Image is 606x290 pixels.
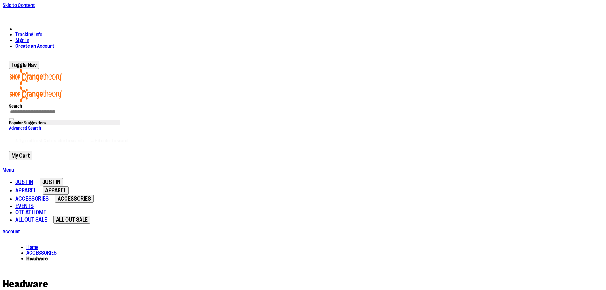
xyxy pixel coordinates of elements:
span: ACCESSORIES [15,195,49,202]
p: FREE Shipping, orders over $150. [261,8,345,14]
span: APPAREL [45,187,66,194]
div: Popular Suggestions [9,120,120,125]
span: My Cart [11,152,30,159]
a: Sign In [15,38,29,43]
span: OTF AT HOME [15,209,46,216]
span: # Hit enter to search [91,138,129,143]
a: Tracking Info [15,32,42,38]
span: JUST IN [15,179,33,185]
button: My Cart [9,151,32,160]
a: ACCESSORIES [26,250,57,256]
a: Skip to Content [3,3,35,8]
span: APPAREL [15,187,36,194]
button: Toggle Nav [9,61,39,69]
img: Shop Orangetheory [9,69,63,85]
span: ACCESSORIES [58,195,91,202]
a: Create an Account [15,43,54,49]
span: Headware [3,278,48,290]
span: # Type at least 3 character to search [15,138,84,143]
button: Search [9,118,14,120]
img: Shop Orangetheory [9,86,63,102]
strong: Headware [26,256,48,262]
span: EVENTS [15,203,34,209]
span: ALL OUT SALE [15,216,47,223]
a: Account [3,229,20,235]
a: Details [330,8,345,14]
a: Advanced Search [9,125,41,131]
span: Toggle Nav [11,62,37,68]
span: JUST IN [42,179,60,185]
span: ALL OUT SALE [56,216,88,223]
div: Promotional banner [3,8,603,21]
a: Home [26,244,38,250]
a: Menu [3,167,14,173]
span: Search [9,103,22,109]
